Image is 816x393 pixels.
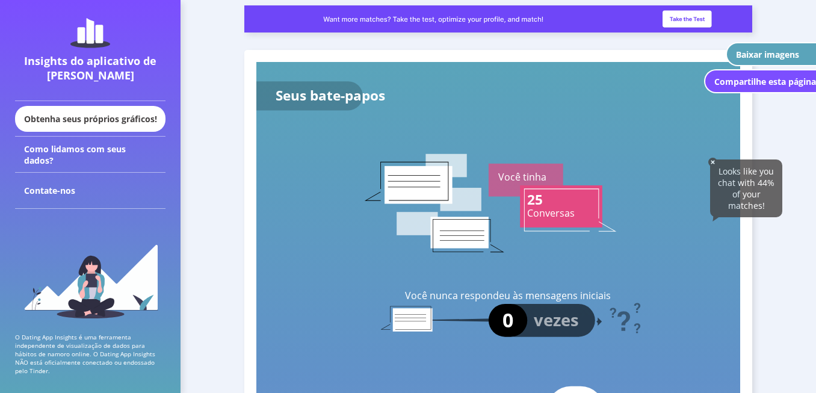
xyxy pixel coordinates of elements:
[15,106,165,132] div: Obtenha seus próprios gráficos!
[527,206,575,220] text: Conversas
[718,166,774,211] span: Looks like you chat with 44% of your matches!
[708,158,717,167] img: close-solid-white.82ef6a3c.svg
[15,173,165,209] div: Contate-nos
[15,137,165,173] div: Como lidamos com seus dados?
[498,170,546,184] text: Você tinha
[736,49,799,60] div: Baixar imagens
[502,307,513,333] text: 0
[714,76,816,87] div: Compartilhe esta página
[527,190,543,209] text: 25
[276,85,385,104] text: Seus bate-papos
[15,333,165,375] p: O Dating App Insights é uma ferramenta independente de visualização de dados para hábitos de namo...
[726,42,816,66] button: Baixar imagens
[534,309,579,331] text: vezes
[70,18,110,48] img: dating-app-insights-logo.5abe6921.svg
[405,289,611,302] text: Você nunca respondeu às mensagens iniciais
[244,5,753,32] img: roast_slim_banner.a2e79667.png
[23,243,158,318] img: sidebar_girl.91b9467e.svg
[704,69,816,93] button: Compartilhe esta página
[18,54,162,82] div: Insights do aplicativo de [PERSON_NAME]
